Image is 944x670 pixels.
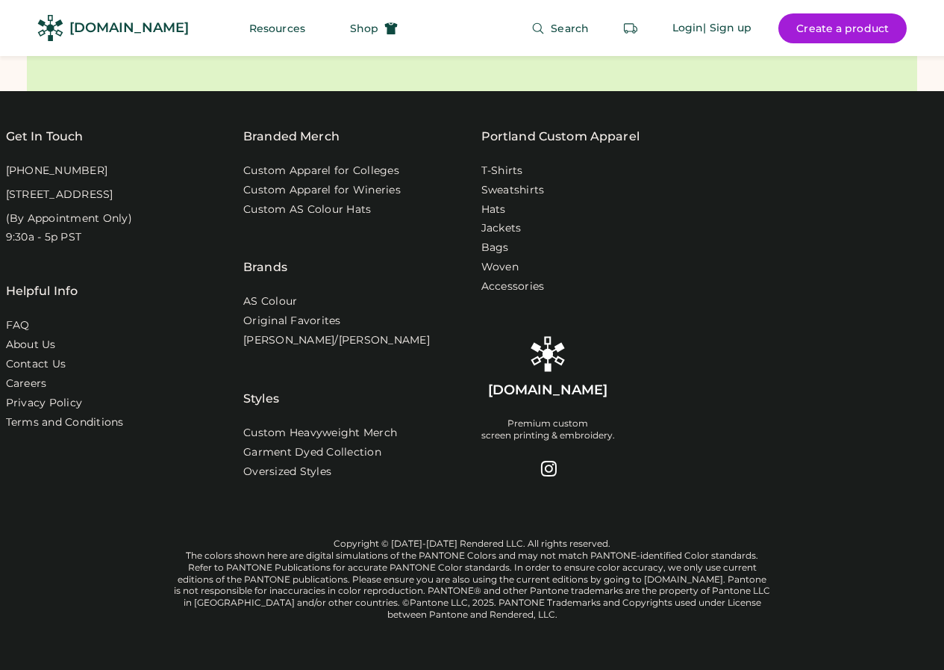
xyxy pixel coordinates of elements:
div: Login [672,21,704,36]
div: [PHONE_NUMBER] [6,164,108,179]
a: Hats [481,202,506,217]
a: Jackets [481,221,522,236]
a: T-Shirts [481,164,523,179]
a: Woven [481,260,519,275]
div: Copyright © [DATE]-[DATE] Rendered LLC. All rights reserved. The colors shown here are digital si... [174,538,771,621]
div: Styles [243,353,279,408]
a: Contact Us [6,357,66,372]
a: Bags [481,241,509,255]
div: Terms and Conditions [6,415,124,430]
iframe: Front Chat [873,603,937,667]
img: Rendered Logo - Screens [37,15,63,41]
div: Branded Merch [243,128,340,146]
a: Accessories [481,279,545,294]
div: 9:30a - 5p PST [6,230,82,245]
div: Premium custom screen printing & embroidery. [481,418,615,441]
div: [DOMAIN_NAME] [69,19,189,37]
button: Shop [332,13,416,43]
button: Create a product [778,13,907,43]
span: Shop [350,23,378,34]
div: Brands [243,221,287,276]
a: FAQ [6,318,30,333]
a: Oversized Styles [243,465,331,480]
div: (By Appointment Only) [6,211,132,226]
a: Portland Custom Apparel [481,128,640,146]
a: Garment Dyed Collection [243,445,381,460]
span: Search [551,23,589,34]
div: Get In Touch [6,128,84,146]
a: [PERSON_NAME]/[PERSON_NAME] [243,333,430,348]
div: [STREET_ADDRESS] [6,187,113,202]
div: Helpful Info [6,282,78,300]
a: Original Favorites [243,314,341,329]
button: Retrieve an order [616,13,646,43]
a: Custom Apparel for Wineries [243,183,401,198]
a: Custom Heavyweight Merch [243,426,397,441]
button: Resources [231,13,323,43]
button: Search [513,13,607,43]
a: Careers [6,376,47,391]
div: [DOMAIN_NAME] [488,381,607,400]
a: Custom Apparel for Colleges [243,164,399,179]
img: Rendered Logo - Screens [530,336,566,372]
a: AS Colour [243,294,297,309]
a: Sweatshirts [481,183,545,198]
div: | Sign up [703,21,751,36]
a: About Us [6,338,56,353]
a: Privacy Policy [6,396,83,411]
a: Custom AS Colour Hats [243,202,371,217]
